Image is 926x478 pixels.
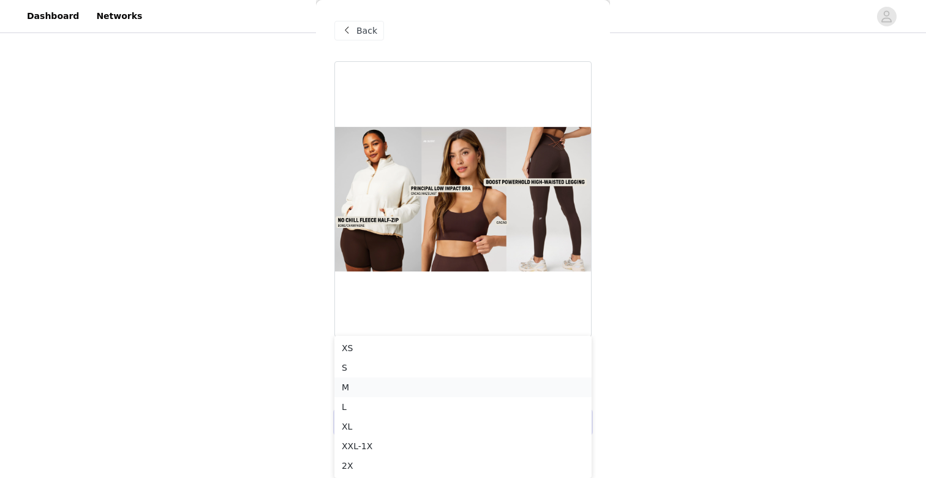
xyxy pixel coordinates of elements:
[356,25,377,37] span: Back
[89,2,149,30] a: Networks
[342,381,584,394] div: M
[20,2,86,30] a: Dashboard
[342,400,584,414] div: L
[881,7,892,26] div: avatar
[342,439,584,453] div: XXL-1X
[342,361,584,374] div: S
[342,459,584,472] div: 2X
[342,341,584,355] div: XS
[342,420,584,433] div: XL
